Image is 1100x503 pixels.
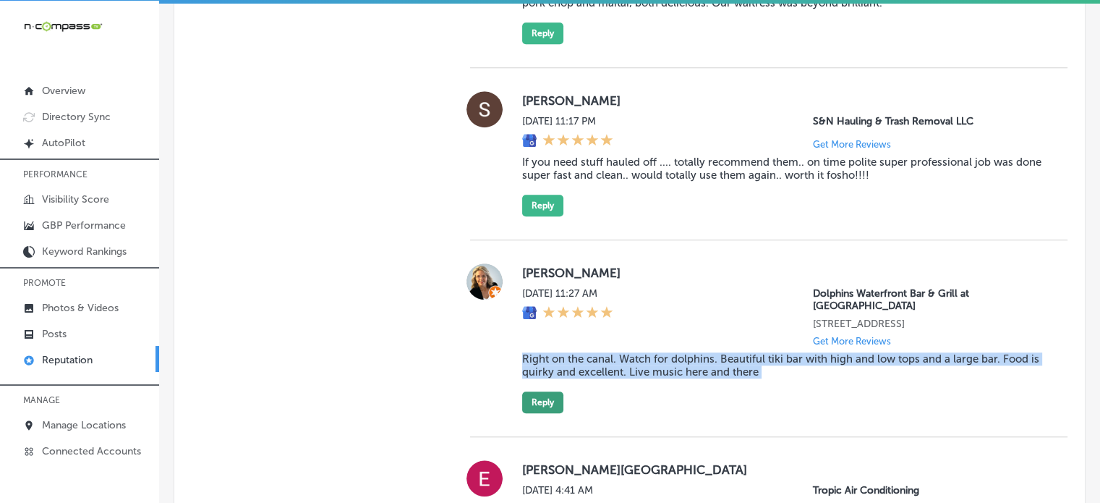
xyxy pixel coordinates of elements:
p: GBP Performance [42,219,126,232]
p: 310 Lagoon Way [813,318,1044,330]
p: Visibility Score [42,193,109,206]
button: Reply [522,195,563,216]
p: Manage Locations [42,419,126,431]
p: Photos & Videos [42,302,119,314]
p: Reputation [42,354,93,366]
label: [DATE] 11:17 PM [522,115,613,127]
blockquote: If you need stuff hauled off .... totally recommend them.. on time polite super professional job ... [522,156,1044,182]
label: [DATE] 4:41 AM [522,484,613,496]
p: AutoPilot [42,137,85,149]
div: 5 Stars [542,133,613,149]
p: Connected Accounts [42,445,141,457]
label: [PERSON_NAME] [522,266,1044,280]
div: 5 Stars [542,305,613,321]
p: Get More Reviews [813,336,891,347]
p: Keyword Rankings [42,245,127,258]
img: 660ab0bf-5cc7-4cb8-ba1c-48b5ae0f18e60NCTV_CLogo_TV_Black_-500x88.png [23,20,103,33]
button: Reply [522,392,563,413]
blockquote: Right on the canal. Watch for dolphins. Beautiful tiki bar with high and low tops and a large bar... [522,352,1044,379]
p: Overview [42,85,85,97]
label: [PERSON_NAME] [522,93,1044,108]
p: Tropic Air Conditioning [813,484,1044,496]
p: Directory Sync [42,111,111,123]
label: [PERSON_NAME][GEOGRAPHIC_DATA] [522,462,1044,477]
p: S&N Hauling & Trash Removal LLC [813,115,1044,127]
p: Get More Reviews [813,139,891,150]
p: Dolphins Waterfront Bar & Grill at Cape Crossing [813,287,1044,312]
label: [DATE] 11:27 AM [522,287,613,300]
button: Reply [522,22,563,44]
p: Posts [42,328,67,340]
